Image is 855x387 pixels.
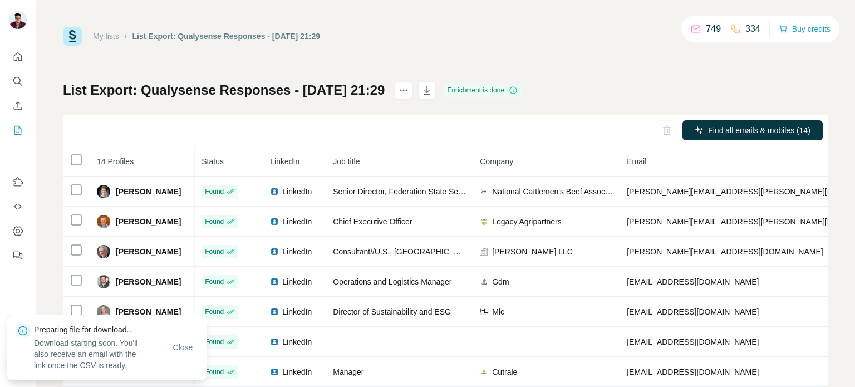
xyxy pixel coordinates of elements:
[9,221,27,241] button: Dashboard
[682,120,823,140] button: Find all emails & mobiles (14)
[706,22,721,36] p: 749
[34,324,159,335] p: Preparing file for download...
[395,81,412,99] button: actions
[444,84,521,97] div: Enrichment is done
[97,305,110,319] img: Avatar
[270,277,279,286] img: LinkedIn logo
[205,367,224,377] span: Found
[492,216,562,227] span: Legacy Agripartners
[745,22,760,36] p: 334
[9,172,27,192] button: Use Surfe on LinkedIn
[202,157,224,166] span: Status
[205,187,224,197] span: Found
[270,157,299,166] span: LinkedIn
[116,276,181,287] span: [PERSON_NAME]
[333,217,412,226] span: Chief Executive Officer
[480,277,489,286] img: company-logo
[333,277,451,286] span: Operations and Logistics Manager
[9,246,27,266] button: Feedback
[480,157,513,166] span: Company
[270,187,279,196] img: LinkedIn logo
[270,368,279,376] img: LinkedIn logo
[9,96,27,116] button: Enrich CSV
[492,306,504,317] span: Mlc
[282,306,312,317] span: LinkedIn
[270,247,279,256] img: LinkedIn logo
[779,21,831,37] button: Buy credits
[116,306,181,317] span: [PERSON_NAME]
[492,186,613,197] span: National Cattlemen's Beef Association
[480,187,489,196] img: company-logo
[97,157,134,166] span: 14 Profiles
[63,27,82,46] img: Surfe Logo
[9,47,27,67] button: Quick start
[480,307,489,316] img: company-logo
[333,157,360,166] span: Job title
[34,337,159,371] p: Download starting soon. You'll also receive an email with the link once the CSV is ready.
[97,185,110,198] img: Avatar
[333,307,451,316] span: Director of Sustainability and ESG
[165,337,201,357] button: Close
[492,276,509,287] span: Gdm
[97,215,110,228] img: Avatar
[132,31,320,42] div: List Export: Qualysense Responses - [DATE] 21:29
[205,337,224,347] span: Found
[282,276,312,287] span: LinkedIn
[125,31,127,42] li: /
[93,32,119,41] a: My lists
[282,336,312,347] span: LinkedIn
[282,366,312,378] span: LinkedIn
[270,337,279,346] img: LinkedIn logo
[480,368,489,376] img: company-logo
[116,246,181,257] span: [PERSON_NAME]
[333,368,363,376] span: Manager
[205,217,224,227] span: Found
[97,245,110,258] img: Avatar
[173,342,193,353] span: Close
[270,217,279,226] img: LinkedIn logo
[627,368,759,376] span: [EMAIL_ADDRESS][DOMAIN_NAME]
[9,120,27,140] button: My lists
[492,366,517,378] span: Cutrale
[9,197,27,217] button: Use Surfe API
[282,216,312,227] span: LinkedIn
[116,186,181,197] span: [PERSON_NAME]
[627,337,759,346] span: [EMAIL_ADDRESS][DOMAIN_NAME]
[116,216,181,227] span: [PERSON_NAME]
[627,307,759,316] span: [EMAIL_ADDRESS][DOMAIN_NAME]
[63,81,385,99] h1: List Export: Qualysense Responses - [DATE] 21:29
[627,157,646,166] span: Email
[282,186,312,197] span: LinkedIn
[708,125,810,136] span: Find all emails & mobiles (14)
[270,307,279,316] img: LinkedIn logo
[97,275,110,288] img: Avatar
[205,277,224,287] span: Found
[333,187,621,196] span: Senior Director, Federation State Services at National Cattlemen's Beef Association
[480,217,489,226] img: company-logo
[492,246,573,257] span: [PERSON_NAME] LLC
[333,247,573,256] span: Consultant//U.S., [GEOGRAPHIC_DATA] and [GEOGRAPHIC_DATA]
[205,247,224,257] span: Found
[282,246,312,257] span: LinkedIn
[205,307,224,317] span: Found
[627,247,823,256] span: [PERSON_NAME][EMAIL_ADDRESS][DOMAIN_NAME]
[627,277,759,286] span: [EMAIL_ADDRESS][DOMAIN_NAME]
[9,11,27,29] img: Avatar
[9,71,27,91] button: Search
